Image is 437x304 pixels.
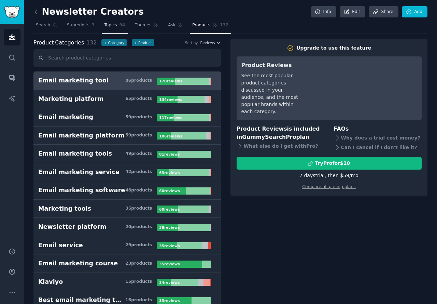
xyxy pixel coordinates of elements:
[33,39,84,47] span: Categories
[38,95,104,103] div: Marketing platform
[33,145,221,163] a: Email marketing tools49products81reviews
[237,125,324,142] h3: Product Reviews is included in plan
[33,273,221,291] a: Klaviyo15products34reviews
[340,6,365,18] a: Edit
[369,6,398,18] a: Share
[159,79,182,83] b: 170 review s
[33,181,221,200] a: Email marketing software48products60reviews
[38,223,107,231] div: Newsletter platform
[33,163,221,182] a: Email marketing service42products63reviews
[38,186,125,195] div: Email marketing software
[159,207,180,211] b: 60 review s
[33,71,221,90] a: Email marketing tool86products170reviews
[159,116,182,120] b: 117 review s
[237,142,324,151] div: What else do I get with Pro ?
[166,20,185,34] a: Ask
[311,6,336,18] a: Info
[33,127,221,145] a: Email marketing platform59products106reviews
[302,184,355,189] a: Compare all pricing plans
[296,44,371,52] div: Upgrade to use this feature
[125,114,152,120] div: 59 product s
[159,152,180,156] b: 81 review s
[38,241,83,250] div: Email service
[334,125,422,133] h3: FAQs
[102,20,127,34] a: Topics94
[101,39,127,46] button: +Category
[241,72,305,115] div: See the most popular product categories discussed in your audience, and the most popular brands w...
[38,149,112,158] div: Email marketing tools
[33,236,221,255] a: Email service29products35reviews
[67,22,89,28] span: Subreddits
[220,22,229,28] span: 132
[33,108,221,127] a: Email marketing59products117reviews
[33,218,221,236] a: Newsletter platform20products38reviews
[159,171,180,175] b: 63 review s
[159,97,182,102] b: 134 review s
[38,168,119,176] div: Email marketing service
[241,61,305,70] h3: Product Reviews
[159,134,182,138] b: 106 review s
[200,40,215,45] span: Reviews
[334,143,422,152] div: Can I cancel if I don't like it?
[159,262,180,266] b: 35 review s
[125,297,152,303] div: 16 product s
[104,22,117,28] span: Topics
[125,261,152,267] div: 23 product s
[168,22,175,28] span: Ask
[134,40,137,45] span: +
[92,22,95,28] span: 3
[125,78,152,84] div: 86 product s
[242,134,296,140] span: GummySearch Pro
[334,133,422,143] div: Why does a trial cost money?
[125,151,152,157] div: 49 product s
[159,280,180,285] b: 34 review s
[33,200,221,218] a: Marketing tools35products60reviews
[38,131,124,140] div: Email marketing platform
[125,224,152,230] div: 20 product s
[33,254,221,273] a: Email marketing course23products35reviews
[237,157,422,170] button: TryProfor$10
[33,6,144,17] h2: Newsletter Creators
[159,299,180,303] b: 33 review s
[125,206,152,212] div: 35 product s
[33,49,221,67] input: Search product categories
[38,259,118,268] div: Email marketing course
[38,113,93,121] div: Email marketing
[125,96,152,102] div: 65 product s
[299,172,358,179] div: 7 days trial, then $ 59 /mo
[159,189,180,193] b: 60 review s
[200,40,221,45] button: Reviews
[125,169,152,175] div: 42 product s
[36,22,50,28] span: Search
[132,20,161,34] a: Themes
[315,160,350,167] div: Try Pro for $10
[38,278,63,286] div: Klaviyo
[192,22,210,28] span: Products
[65,20,97,34] a: Subreddits3
[132,39,154,46] button: +Product
[33,90,221,108] a: Marketing platform65products134reviews
[125,242,152,248] div: 29 product s
[33,39,54,47] span: Product
[125,132,152,138] div: 59 product s
[4,6,20,18] img: GummySearch logo
[38,204,91,213] div: Marketing tools
[119,22,125,28] span: 94
[125,279,152,285] div: 15 product s
[159,244,180,248] b: 35 review s
[135,22,152,28] span: Themes
[86,39,97,46] span: 132
[33,20,60,34] a: Search
[159,225,180,229] b: 38 review s
[402,6,427,18] a: Add
[190,20,231,34] a: Products132
[185,40,198,45] div: Sort by
[38,76,109,85] div: Email marketing tool
[104,40,107,45] span: +
[125,187,152,194] div: 48 product s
